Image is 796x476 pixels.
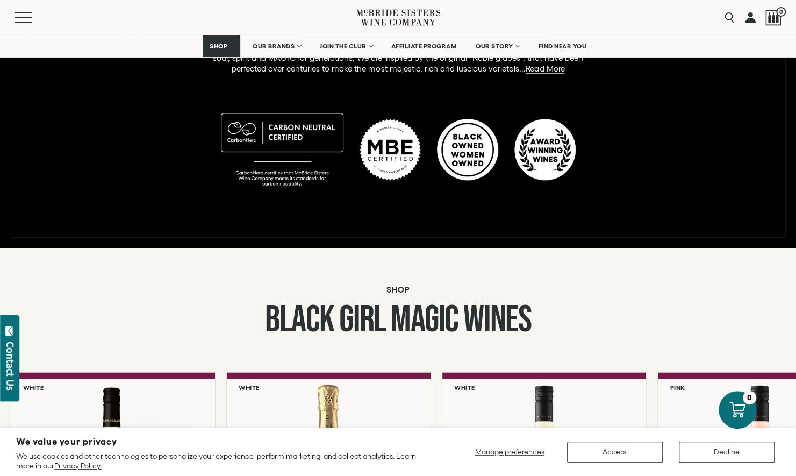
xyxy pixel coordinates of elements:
a: SHOP [203,35,240,57]
span: Girl [339,297,385,343]
a: AFFILIATE PROGRAM [384,35,464,57]
span: SHOP [210,42,228,50]
span: OUR BRANDS [253,42,295,50]
a: OUR STORY [469,35,526,57]
span: 0 [776,7,786,17]
span: Wines [463,297,531,343]
span: Manage preferences [475,447,544,456]
div: 0 [743,391,756,404]
a: Read More [526,64,564,74]
a: FIND NEAR YOU [532,35,594,57]
span: AFFILIATE PROGRAM [391,42,457,50]
p: We use cookies and other technologies to personalize your experience, perform marketing, and coll... [16,451,430,471]
span: Black [265,297,334,343]
div: Contact Us [5,342,16,390]
span: JOIN THE CLUB [320,42,366,50]
h6: White [454,384,475,391]
button: Decline [679,442,775,463]
h6: Pink [670,384,685,391]
span: OUR STORY [476,42,513,50]
span: Magic [391,297,458,343]
button: Accept [567,442,663,463]
h6: White [23,384,44,391]
span: FIND NEAR YOU [539,42,587,50]
a: JOIN THE CLUB [313,35,379,57]
a: OUR BRANDS [246,35,307,57]
button: Mobile Menu Trigger [15,12,53,23]
h6: White [239,384,260,391]
button: Manage preferences [468,442,551,463]
a: Privacy Policy. [54,461,101,470]
h2: We value your privacy [16,437,430,446]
